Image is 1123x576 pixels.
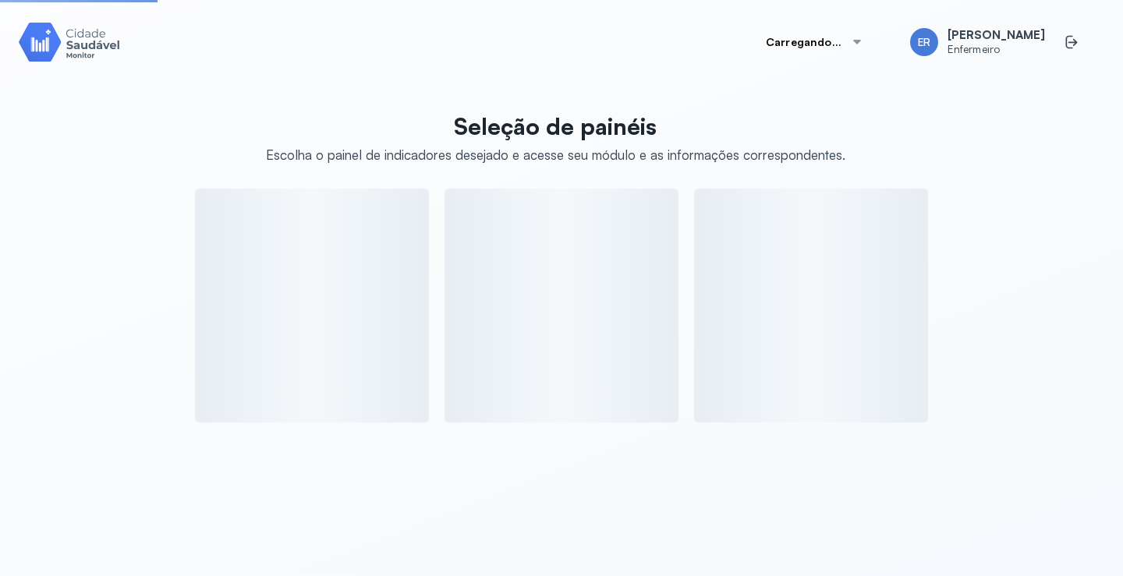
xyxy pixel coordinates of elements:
[266,147,845,163] div: Escolha o painel de indicadores desejado e acesse seu módulo e as informações correspondentes.
[747,27,882,58] button: Carregando...
[918,36,930,49] span: ER
[948,28,1045,43] span: [PERSON_NAME]
[266,112,845,140] p: Seleção de painéis
[19,19,120,64] img: Logotipo do produto Monitor
[948,43,1045,56] span: Enfermeiro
